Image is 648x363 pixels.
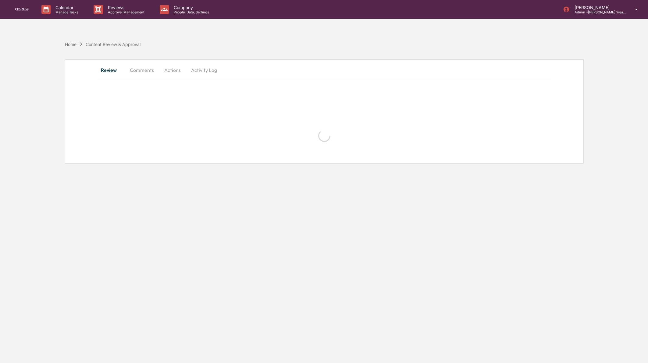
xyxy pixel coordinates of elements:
button: Comments [125,63,159,77]
p: Reviews [103,5,148,10]
button: Activity Log [186,63,222,77]
img: logo [15,8,29,11]
button: Review [98,63,125,77]
div: Home [65,42,77,47]
div: Content Review & Approval [86,42,141,47]
p: Company [169,5,212,10]
p: Manage Tasks [51,10,81,14]
p: Approval Management [103,10,148,14]
div: secondary tabs example [98,63,551,77]
p: People, Data, Settings [169,10,212,14]
p: Admin • [PERSON_NAME] Wealth [570,10,626,14]
p: [PERSON_NAME] [570,5,626,10]
p: Calendar [51,5,81,10]
button: Actions [159,63,186,77]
